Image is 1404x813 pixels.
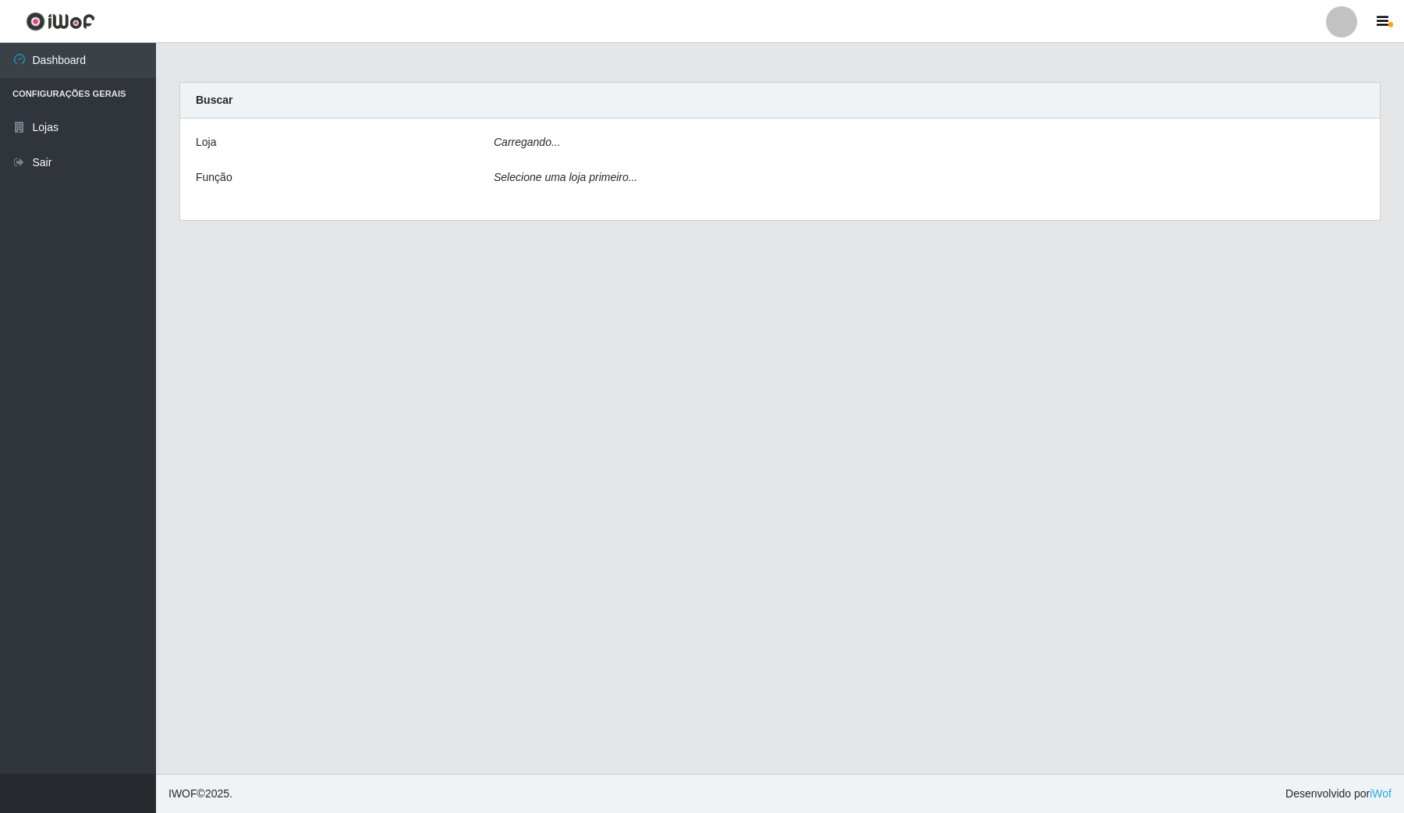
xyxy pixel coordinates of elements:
[494,136,561,148] i: Carregando...
[168,787,197,800] span: IWOF
[168,786,232,802] span: © 2025 .
[494,171,637,183] i: Selecione uma loja primeiro...
[26,12,95,31] img: CoreUI Logo
[1285,786,1392,802] span: Desenvolvido por
[196,169,232,186] label: Função
[196,134,216,151] label: Loja
[1370,787,1392,800] a: iWof
[196,94,232,106] strong: Buscar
